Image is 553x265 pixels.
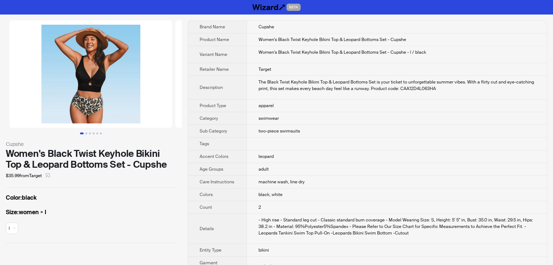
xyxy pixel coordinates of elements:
span: Colors [200,192,213,197]
span: Color : [6,194,22,201]
span: Age Groups [200,166,223,172]
span: two-piece swimsuits [259,128,300,134]
span: adult [259,166,269,172]
span: Sub Category [200,128,227,134]
button: Go to slide 6 [100,132,102,134]
span: Description [200,85,223,90]
div: Women's Black Twist Keyhole Bikini Top & Leopard Bottoms Set - Cupshe - l / black [259,49,535,56]
span: bikini [259,247,269,253]
label: black [6,193,176,202]
span: Variant Name [200,52,227,57]
span: 2 [259,204,261,210]
img: Women's Black Twist Keyhole Bikini Top & Leopard Bottoms Set - Cupshe Women's Black Twist Keyhole... [175,20,338,128]
span: Target [259,66,271,72]
span: Size : [6,208,19,216]
div: The Black Twist Keyhole Bikini Top & Leopard Bottoms Set is your ticket to unforgettable summer v... [259,79,535,92]
span: Product Type [200,103,226,109]
span: Count [200,204,212,210]
span: select [45,173,50,178]
img: Women's Black Twist Keyhole Bikini Top & Leopard Bottoms Set - Cupshe Women's Black Twist Keyhole... [9,20,172,128]
button: Go to slide 1 [80,132,84,134]
span: Accent Colors [200,154,228,159]
div: Women's Black Twist Keyhole Bikini Top & Leopard Bottoms Set - Cupshe [6,148,176,170]
span: Tags [200,141,209,147]
button: Go to slide 2 [85,132,87,134]
label: women > l [6,208,176,217]
span: Cupshe [259,24,274,30]
span: swimwear [259,115,279,121]
div: - High rise - Standard leg cut - Classic standard bum coverage - Model Wearing Size: S, Height: 5... [259,217,535,236]
span: Category [200,115,218,121]
span: Brand Name [200,24,225,30]
button: Go to slide 3 [89,132,91,134]
span: Care Instructions [200,179,234,185]
span: Retailer Name [200,66,229,72]
span: Women's Black Twist Keyhole Bikini Top & Leopard Bottoms Set - Cupshe [259,37,406,42]
button: Go to slide 5 [96,132,98,134]
div: $35.99 from Target [6,170,176,182]
span: apparel [259,103,274,109]
span: machine wash, line dry [259,179,305,185]
span: black, white [259,192,282,197]
div: Cupshe [6,140,176,148]
span: BETA [286,4,301,11]
span: leopard [259,154,274,159]
span: Details [200,226,214,232]
button: Go to slide 4 [93,132,95,134]
span: Entity Type [200,247,221,253]
span: Product Name [200,37,229,42]
span: available [9,223,15,234]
